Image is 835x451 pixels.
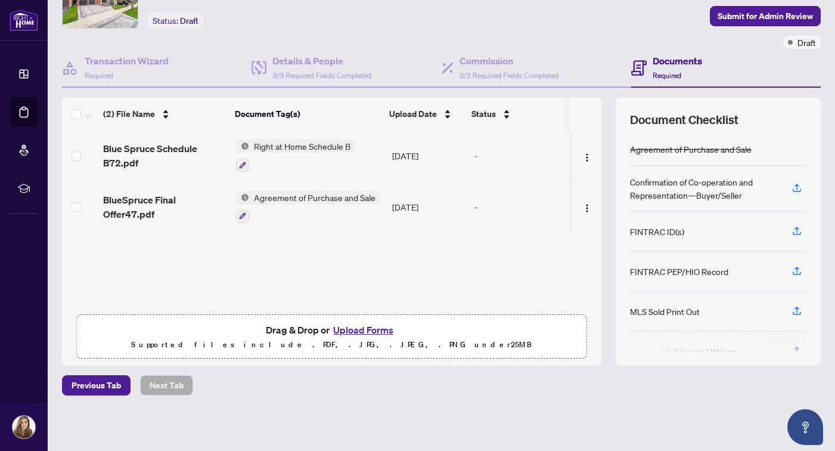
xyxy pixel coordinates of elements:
[387,130,470,181] td: [DATE]
[460,71,558,80] span: 0/2 Required Fields Completed
[236,191,380,223] button: Status IconAgreement of Purchase and Sale
[236,191,249,204] img: Status Icon
[630,305,700,318] div: MLS Sold Print Out
[249,140,355,153] span: Right at Home Schedule B
[653,71,681,80] span: Required
[578,146,597,165] button: Logo
[467,97,569,131] th: Status
[72,376,121,395] span: Previous Tab
[236,140,355,172] button: Status IconRight at Home Schedule B
[389,107,437,121] span: Upload Date
[62,375,131,396] button: Previous Tab
[630,175,778,202] div: Confirmation of Co-operation and Representation—Buyer/Seller
[13,416,35,438] img: Profile Icon
[387,181,470,233] td: [DATE]
[630,265,728,278] div: FINTRAC PEP/HIO Record
[474,200,567,214] div: -
[471,107,496,121] span: Status
[630,112,738,128] span: Document Checklist
[630,225,684,238] div: FINTRAC ID(s)
[236,140,249,153] img: Status Icon
[103,141,226,170] span: Blue Spruce Schedule B72.pdf
[84,338,579,352] p: Supported files include .PDF, .JPG, .JPEG, .PNG under 25 MB
[249,191,380,204] span: Agreement of Purchase and Sale
[582,153,592,162] img: Logo
[710,6,821,26] button: Submit for Admin Review
[384,97,466,131] th: Upload Date
[266,322,397,338] span: Drag & Drop or
[718,7,813,26] span: Submit for Admin Review
[578,197,597,217] button: Logo
[797,36,816,49] span: Draft
[85,54,169,68] h4: Transaction Wizard
[653,54,702,68] h4: Documents
[98,97,231,131] th: (2) File Name
[272,54,371,68] h4: Details & People
[460,54,558,68] h4: Commission
[85,71,113,80] span: Required
[230,97,384,131] th: Document Tag(s)
[180,16,198,26] span: Draft
[103,193,226,221] span: BlueSpruce Final Offer47.pdf
[272,71,371,80] span: 3/3 Required Fields Completed
[148,13,203,29] div: Status:
[787,409,823,445] button: Open asap
[582,203,592,213] img: Logo
[103,107,155,121] span: (2) File Name
[630,143,752,156] div: Agreement of Purchase and Sale
[330,322,397,338] button: Upload Forms
[140,375,193,396] button: Next Tab
[10,9,38,31] img: logo
[474,149,567,162] div: -
[77,315,586,359] span: Drag & Drop orUpload FormsSupported files include .PDF, .JPG, .JPEG, .PNG under25MB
